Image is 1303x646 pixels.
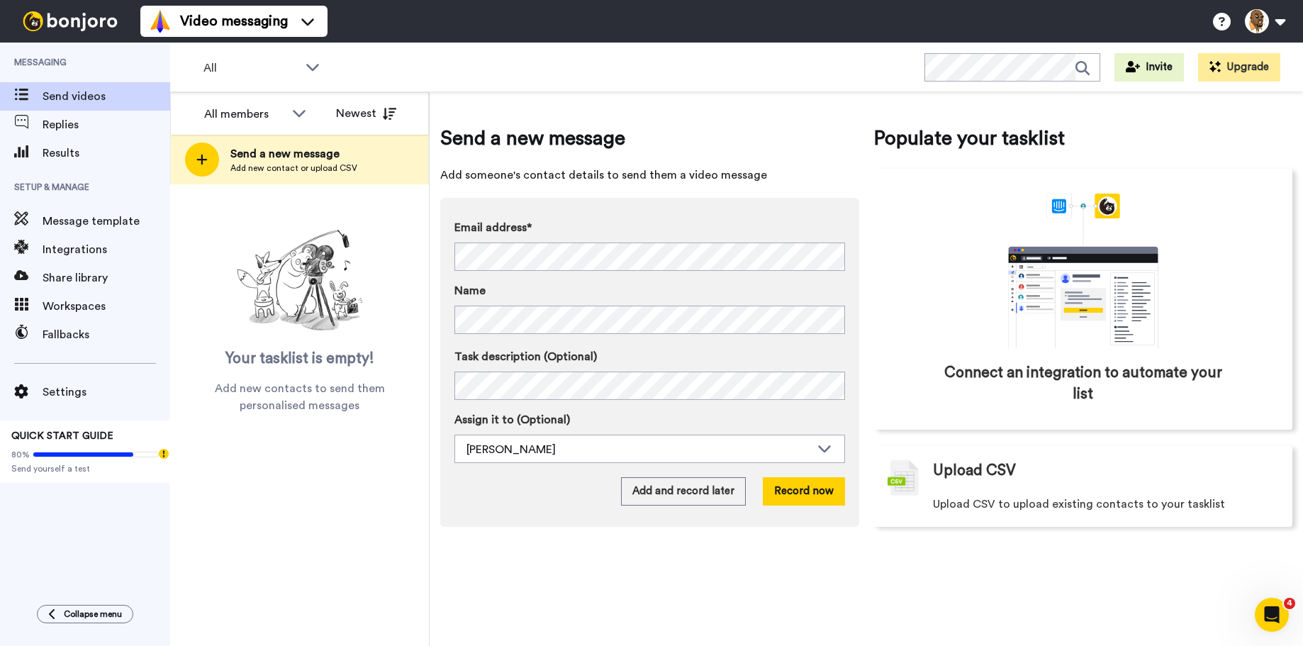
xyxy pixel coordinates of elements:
div: All members [204,106,285,123]
span: Add new contact or upload CSV [230,162,357,174]
button: Newest [325,99,407,128]
iframe: Intercom live chat [1255,598,1289,632]
button: Record now [763,477,845,506]
button: Upgrade [1198,53,1280,82]
span: Upload CSV [933,460,1016,481]
span: Send videos [43,88,170,105]
span: Name [454,282,486,299]
span: Add someone's contact details to send them a video message [440,167,859,184]
div: animation [977,194,1190,348]
label: Assign it to (Optional) [454,411,845,428]
span: Share library [43,269,170,286]
label: Task description (Optional) [454,348,845,365]
span: Workspaces [43,298,170,315]
span: Send a new message [230,145,357,162]
span: Add new contacts to send them personalised messages [191,380,408,414]
label: Email address* [454,219,845,236]
span: All [203,60,298,77]
span: Message template [43,213,170,230]
span: Send a new message [440,124,859,152]
img: vm-color.svg [149,10,172,33]
span: Results [43,145,170,162]
span: Video messaging [180,11,288,31]
span: Upload CSV to upload existing contacts to your tasklist [933,496,1225,513]
span: Settings [43,384,170,401]
button: Invite [1114,53,1184,82]
span: QUICK START GUIDE [11,431,113,441]
span: Replies [43,116,170,133]
img: csv-grey.png [888,460,919,496]
span: Fallbacks [43,326,170,343]
span: Connect an integration to automate your list [934,362,1232,405]
button: Collapse menu [37,605,133,623]
span: Populate your tasklist [873,124,1292,152]
span: Integrations [43,241,170,258]
img: ready-set-action.png [229,224,371,338]
span: 4 [1284,598,1295,609]
span: Collapse menu [64,608,122,620]
span: Your tasklist is empty! [225,348,374,369]
button: Add and record later [621,477,746,506]
div: [PERSON_NAME] [466,441,810,458]
span: Send yourself a test [11,463,159,474]
img: bj-logo-header-white.svg [17,11,123,31]
span: 80% [11,449,30,460]
div: Tooltip anchor [157,447,170,460]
